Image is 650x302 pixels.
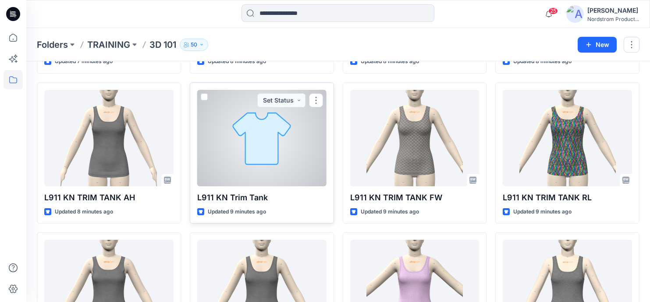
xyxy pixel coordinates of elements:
p: Updated 9 minutes ago [513,207,572,217]
p: Updated 9 minutes ago [361,207,419,217]
a: Folders [37,39,68,51]
div: [PERSON_NAME] [587,5,639,16]
p: Updated 8 minutes ago [55,207,113,217]
button: New [578,37,617,53]
img: avatar [566,5,584,23]
a: L911 KN TRIM TANK AH [44,90,174,186]
p: L911 KN Trim Tank [197,192,327,204]
p: Updated 8 minutes ago [361,57,419,66]
a: L911 KN TRIM TANK RL [503,90,632,186]
p: L911 KN TRIM TANK RL [503,192,632,204]
p: L911 KN TRIM TANK FW [350,192,480,204]
p: Updated 8 minutes ago [208,57,266,66]
p: L911 KN TRIM TANK AH [44,192,174,204]
span: 25 [548,7,558,14]
a: TRAINING [87,39,130,51]
p: Updated 7 minutes ago [55,57,113,66]
p: Updated 8 minutes ago [513,57,572,66]
button: 50 [180,39,208,51]
p: 3D 101 [149,39,176,51]
div: Nordstrom Product... [587,16,639,22]
a: L911 KN Trim Tank [197,90,327,186]
p: 50 [191,40,197,50]
p: Updated 9 minutes ago [208,207,266,217]
a: L911 KN TRIM TANK FW [350,90,480,186]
